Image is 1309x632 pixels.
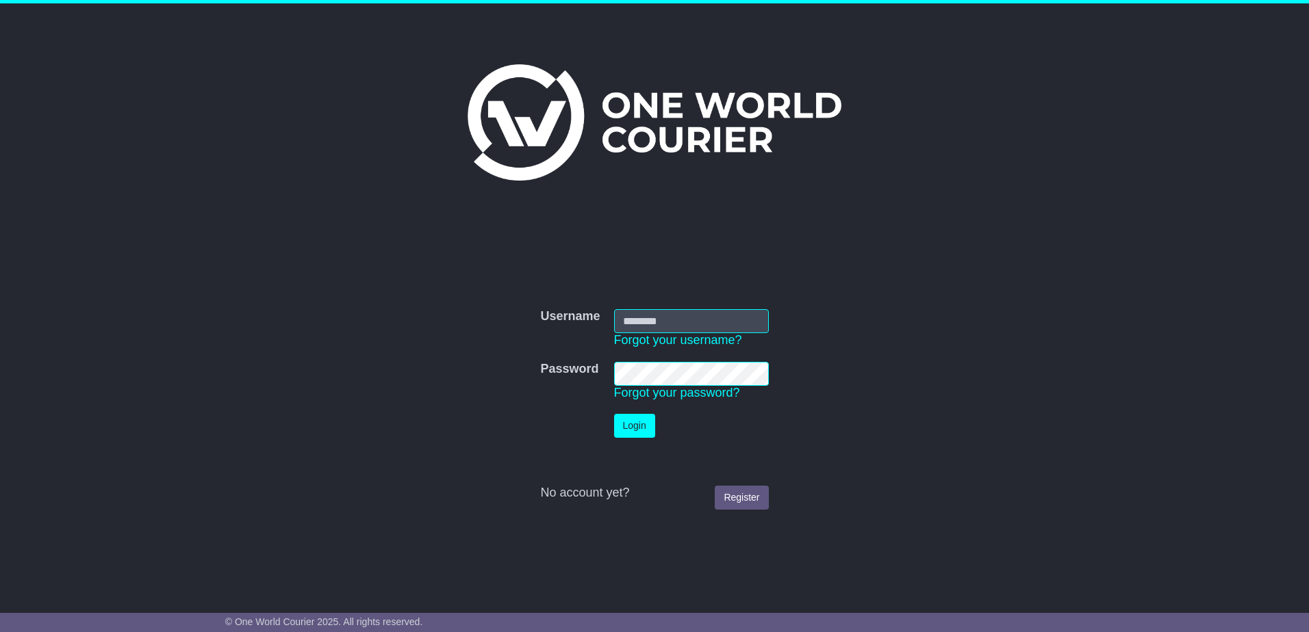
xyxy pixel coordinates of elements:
a: Forgot your password? [614,386,740,399]
div: No account yet? [540,486,768,501]
a: Forgot your username? [614,333,742,347]
a: Register [715,486,768,510]
span: © One World Courier 2025. All rights reserved. [225,616,423,627]
button: Login [614,414,655,438]
img: One World [468,64,841,181]
label: Password [540,362,598,377]
label: Username [540,309,600,324]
